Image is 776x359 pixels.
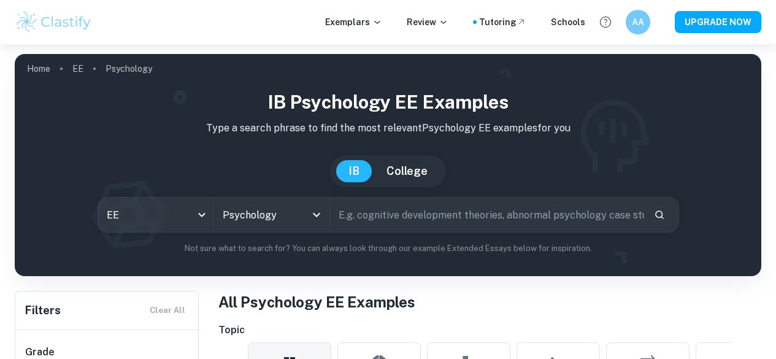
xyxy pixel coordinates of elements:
img: Clastify logo [15,10,93,34]
a: Tutoring [479,15,526,29]
p: Exemplars [325,15,382,29]
button: AA [626,10,650,34]
button: UPGRADE NOW [675,11,761,33]
h6: Topic [218,323,761,338]
input: E.g. cognitive development theories, abnormal psychology case studies, social psychology experime... [330,198,644,232]
button: Help and Feedback [595,12,616,33]
h1: IB Psychology EE examples [25,88,751,116]
p: Review [407,15,448,29]
p: Type a search phrase to find the most relevant Psychology EE examples for you [25,121,751,136]
div: EE [98,198,213,232]
h6: Filters [25,302,61,319]
h6: AA [631,15,645,29]
a: EE [72,60,83,77]
img: profile cover [15,54,761,276]
button: IB [336,160,372,182]
p: Psychology [106,62,152,75]
h1: All Psychology EE Examples [218,291,761,313]
a: Home [27,60,50,77]
button: Search [649,204,670,225]
p: Not sure what to search for? You can always look through our example Extended Essays below for in... [25,242,751,255]
a: Schools [551,15,585,29]
button: Open [308,206,325,223]
button: College [374,160,440,182]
